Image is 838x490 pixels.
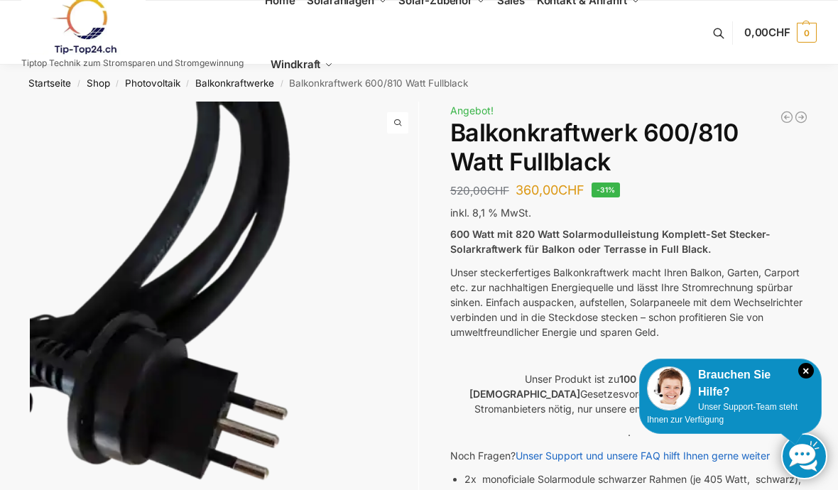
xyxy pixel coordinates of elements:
[450,228,771,255] strong: 600 Watt mit 820 Watt Solarmodulleistung Komplett-Set Stecker-Solarkraftwerk für Balkon oder Terr...
[450,207,531,219] span: inkl. 8,1 % MwSt.
[265,33,339,97] a: Windkraft
[744,11,817,54] a: 0,00CHF 0
[487,184,509,197] span: CHF
[798,363,814,379] i: Schließen
[21,59,244,67] p: Tiptop Technik zum Stromsparen und Stromgewinnung
[794,110,808,124] a: Balkonkraftwerk 405/600 Watt erweiterbar
[450,448,808,463] p: Noch Fragen?
[647,366,691,410] img: Customer service
[450,371,808,416] p: Unser Produkt ist zu Gesetzesvorgaben. Genehmigung Ihres Stromanbieters nötig, nur unsere enthalt...
[71,78,86,89] span: /
[450,265,808,339] p: Unser steckerfertiges Balkonkraftwerk macht Ihren Balkon, Garten, Carport etc. zur nachhaltigen E...
[592,183,621,197] span: -31%
[87,77,110,89] a: Shop
[797,23,817,43] span: 0
[450,119,808,177] h1: Balkonkraftwerk 600/810 Watt Fullblack
[780,110,794,124] a: Balkonkraftwerk 445/600 Watt Bificial
[744,26,790,39] span: 0,00
[110,78,125,89] span: /
[28,77,71,89] a: Startseite
[450,425,808,440] p: .
[125,77,180,89] a: Photovoltaik
[558,183,584,197] span: CHF
[450,104,494,116] span: Angebot!
[516,450,770,462] a: Unser Support und unsere FAQ hilft Ihnen gerne weiter
[180,78,195,89] span: /
[516,183,584,197] bdi: 360,00
[647,402,798,425] span: Unser Support-Team steht Ihnen zur Verfügung
[768,26,790,39] span: CHF
[271,58,320,71] span: Windkraft
[450,184,509,197] bdi: 520,00
[195,77,274,89] a: Balkonkraftwerke
[647,366,814,401] div: Brauchen Sie Hilfe?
